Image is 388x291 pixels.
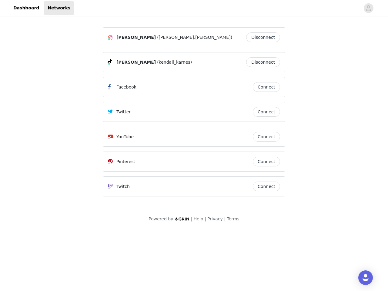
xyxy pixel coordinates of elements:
[207,216,223,221] a: Privacy
[246,57,280,67] button: Disconnect
[205,216,206,221] span: |
[116,34,156,41] span: [PERSON_NAME]
[157,34,232,41] span: ([PERSON_NAME].[PERSON_NAME])
[358,270,373,285] div: Open Intercom Messenger
[253,107,280,117] button: Connect
[253,157,280,166] button: Connect
[246,32,280,42] button: Disconnect
[224,216,226,221] span: |
[253,82,280,92] button: Connect
[366,3,371,13] div: avatar
[149,216,173,221] span: Powered by
[116,159,135,165] p: Pinterest
[10,1,43,15] a: Dashboard
[227,216,239,221] a: Terms
[44,1,74,15] a: Networks
[116,109,131,115] p: Twitter
[175,217,190,221] img: logo
[191,216,192,221] span: |
[116,84,136,90] p: Facebook
[108,35,113,40] img: Instagram Icon
[253,182,280,191] button: Connect
[116,59,156,65] span: [PERSON_NAME]
[116,134,134,140] p: YouTube
[253,132,280,142] button: Connect
[194,216,203,221] a: Help
[116,183,130,190] p: Twitch
[157,59,192,65] span: (kendall_karnes)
